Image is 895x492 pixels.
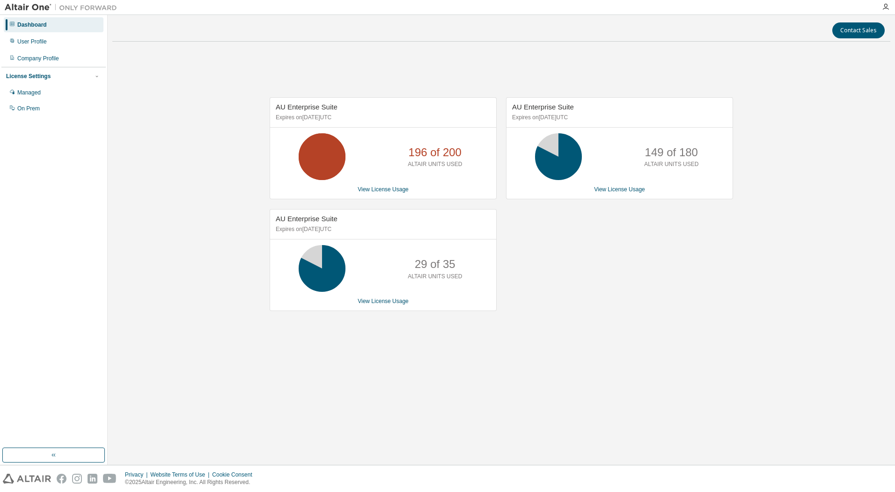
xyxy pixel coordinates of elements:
[512,103,574,111] span: AU Enterprise Suite
[212,471,257,478] div: Cookie Consent
[6,72,51,80] div: License Settings
[276,103,337,111] span: AU Enterprise Suite
[3,474,51,484] img: altair_logo.svg
[512,114,725,122] p: Expires on [DATE] UTC
[832,22,885,38] button: Contact Sales
[358,298,409,304] a: View License Usage
[276,225,488,233] p: Expires on [DATE] UTC
[57,474,66,484] img: facebook.svg
[125,471,150,478] div: Privacy
[17,38,47,45] div: User Profile
[645,145,698,160] p: 149 of 180
[408,160,462,168] p: ALTAIR UNITS USED
[5,3,122,12] img: Altair One
[644,160,698,168] p: ALTAIR UNITS USED
[594,186,645,193] a: View License Usage
[17,105,40,112] div: On Prem
[408,273,462,281] p: ALTAIR UNITS USED
[17,89,41,96] div: Managed
[72,474,82,484] img: instagram.svg
[103,474,117,484] img: youtube.svg
[150,471,212,478] div: Website Terms of Use
[125,478,258,486] p: © 2025 Altair Engineering, Inc. All Rights Reserved.
[276,215,337,223] span: AU Enterprise Suite
[17,21,47,29] div: Dashboard
[409,145,462,160] p: 196 of 200
[358,186,409,193] a: View License Usage
[17,55,59,62] div: Company Profile
[88,474,97,484] img: linkedin.svg
[276,114,488,122] p: Expires on [DATE] UTC
[415,256,455,272] p: 29 of 35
